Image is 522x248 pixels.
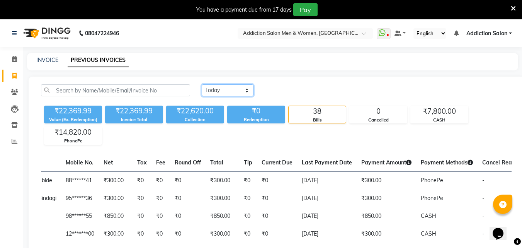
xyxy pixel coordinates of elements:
div: You have a payment due from 17 days [196,6,292,14]
span: - [482,230,485,237]
td: ₹300.00 [99,225,133,243]
span: Tip [244,159,252,166]
td: ₹300.00 [206,171,239,190]
td: ₹300.00 [99,171,133,190]
td: ₹0 [151,171,170,190]
div: Redemption [227,116,285,123]
div: 0 [350,106,407,117]
td: ₹850.00 [206,207,239,225]
td: ₹300.00 [357,225,416,243]
div: Value (Ex. Redemption) [44,116,102,123]
span: Tax [137,159,147,166]
td: ₹0 [133,190,151,207]
iframe: chat widget [490,217,514,240]
div: ₹22,369.99 [44,106,102,116]
span: Total [210,159,223,166]
td: ₹300.00 [357,171,416,190]
a: PREVIOUS INVOICES [68,53,129,67]
td: ₹0 [133,225,151,243]
td: ₹0 [239,225,257,243]
span: Sindagi [38,195,56,202]
span: - [482,195,485,202]
button: Pay [293,3,318,16]
span: PhonePe [421,195,443,202]
td: ₹0 [133,171,151,190]
td: ₹0 [257,225,297,243]
span: CASH [421,230,436,237]
span: - [482,177,485,184]
td: ₹0 [257,171,297,190]
td: ₹0 [239,190,257,207]
span: Cancel Reason [482,159,521,166]
td: ₹0 [151,207,170,225]
td: ₹0 [133,207,151,225]
div: ₹7,800.00 [411,106,468,117]
div: ₹14,820.00 [44,127,102,138]
td: [DATE] [297,171,357,190]
td: ₹0 [257,207,297,225]
td: ₹300.00 [357,190,416,207]
div: Collection [166,116,224,123]
div: 38 [289,106,346,117]
td: ₹850.00 [99,207,133,225]
a: INVOICE [36,56,58,63]
td: ₹0 [170,171,206,190]
span: Payment Amount [361,159,411,166]
div: ₹0 [227,106,285,116]
td: [DATE] [297,225,357,243]
div: ₹22,620.00 [166,106,224,116]
div: Invoice Total [105,116,163,123]
td: [DATE] [297,207,357,225]
td: ₹0 [151,190,170,207]
div: CASH [411,117,468,123]
span: Round Off [175,159,201,166]
div: PhonePe [44,138,102,144]
span: Fee [156,159,165,166]
span: Last Payment Date [302,159,352,166]
div: ₹22,369.99 [105,106,163,116]
td: ₹0 [170,190,206,207]
td: ₹0 [239,171,257,190]
td: ₹300.00 [99,190,133,207]
td: ₹0 [170,207,206,225]
td: ₹300.00 [206,190,239,207]
td: ₹300.00 [206,225,239,243]
span: - [482,212,485,219]
img: logo [20,22,73,44]
span: PhonePe [421,177,443,184]
td: ₹850.00 [357,207,416,225]
span: Payment Methods [421,159,473,166]
div: Bills [289,117,346,123]
td: ₹0 [170,225,206,243]
span: CASH [421,212,436,219]
td: ₹0 [151,225,170,243]
b: 08047224946 [85,22,119,44]
td: [DATE] [297,190,357,207]
input: Search by Name/Mobile/Email/Invoice No [41,84,190,96]
span: Current Due [262,159,292,166]
span: Mobile No. [66,159,94,166]
span: Net [104,159,113,166]
span: Addiction Salon [466,29,507,38]
td: ₹0 [257,190,297,207]
td: ₹0 [239,207,257,225]
div: Cancelled [350,117,407,123]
